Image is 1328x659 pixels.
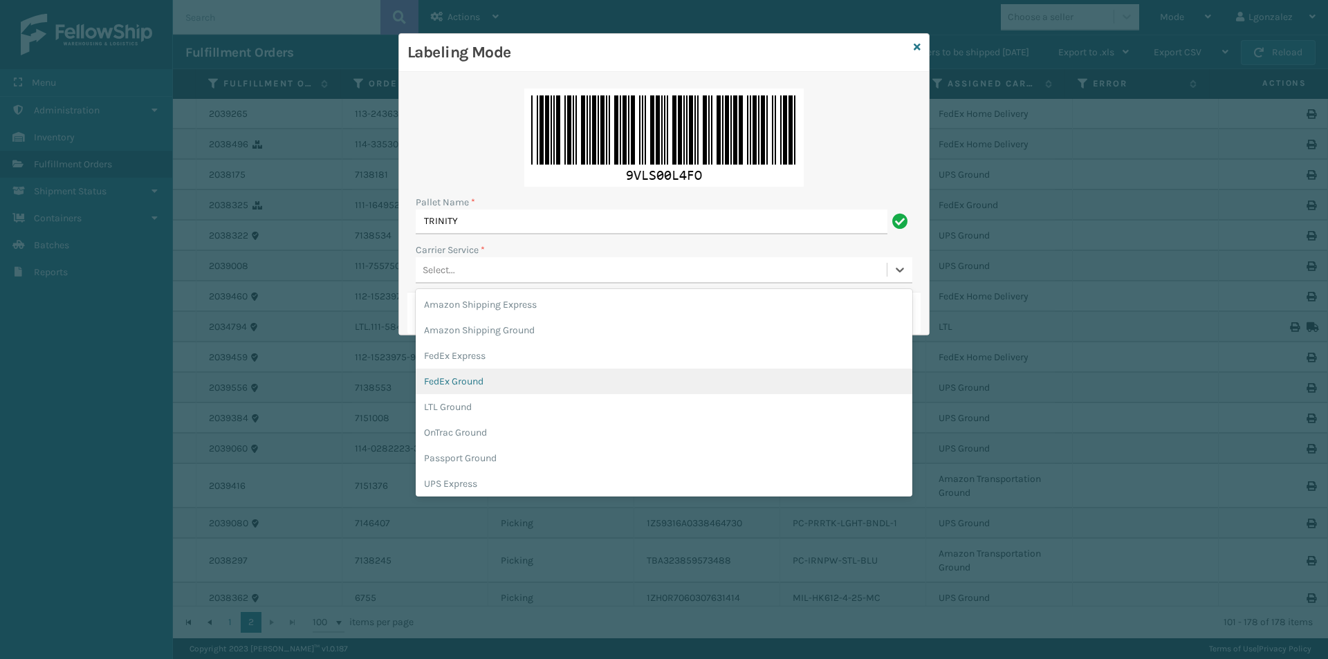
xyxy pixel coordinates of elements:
h3: Labeling Mode [407,42,908,63]
div: Amazon Shipping Express [416,292,912,317]
label: Pallet Name [416,195,475,210]
div: UPS Express [416,471,912,496]
div: LTL Ground [416,394,912,420]
div: FedEx Express [416,343,912,369]
div: Amazon Shipping Ground [416,317,912,343]
label: Carrier Service [416,243,485,257]
div: Passport Ground [416,445,912,471]
div: OnTrac Ground [416,420,912,445]
div: Select... [423,263,455,277]
img: 3CWie4AAAAGSURBVAMAS1qAkFDQFDsAAAAASUVORK5CYII= [524,89,804,187]
div: FedEx Ground [416,369,912,394]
